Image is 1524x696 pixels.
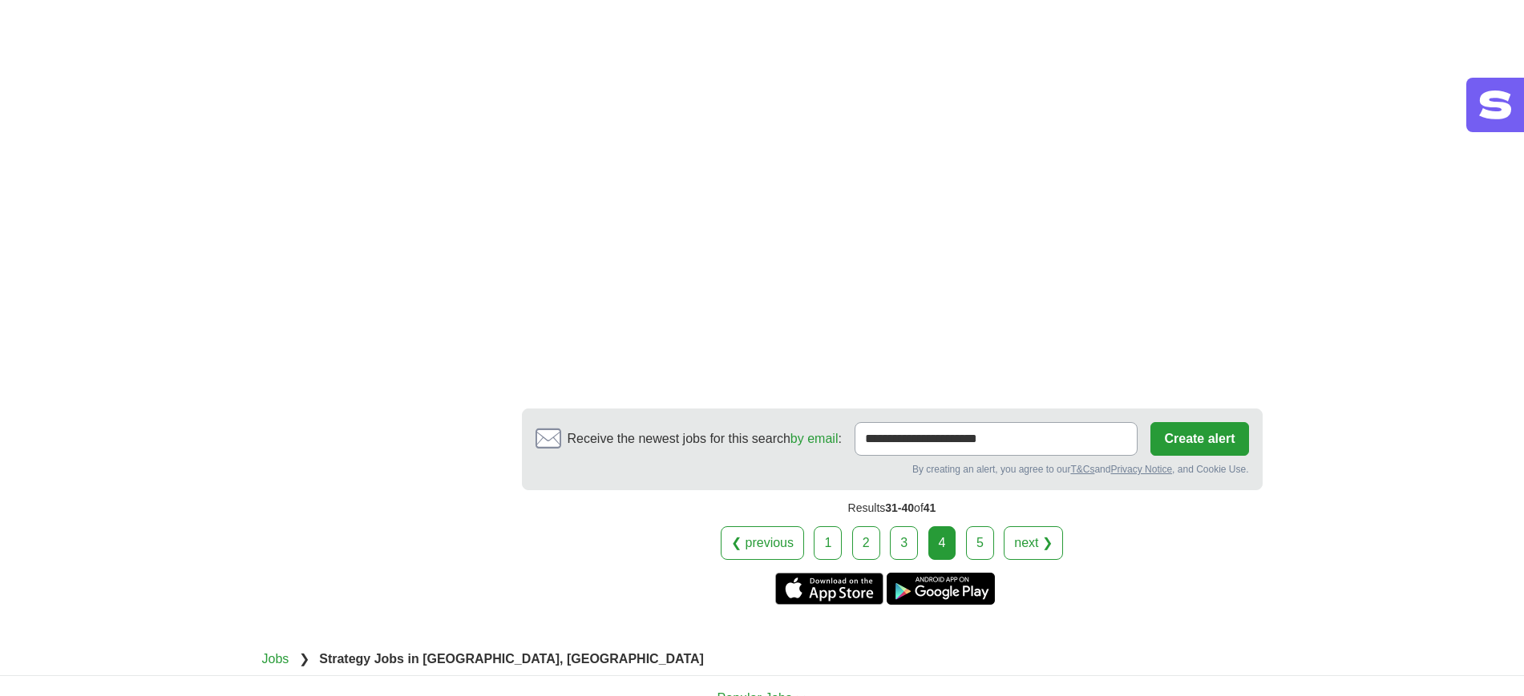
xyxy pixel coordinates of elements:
a: 1 [814,526,842,560]
a: 5 [966,526,994,560]
a: Jobs [262,652,289,666]
a: 3 [890,526,918,560]
button: Create alert [1150,422,1248,456]
span: 41 [924,501,936,514]
a: next ❯ [1004,526,1063,560]
a: 2 [852,526,880,560]
a: T&Cs [1070,464,1094,475]
div: By creating an alert, you agree to our and , and Cookie Use. [536,462,1249,477]
div: Results of [522,490,1263,526]
strong: Strategy Jobs in [GEOGRAPHIC_DATA], [GEOGRAPHIC_DATA] [319,652,704,666]
a: by email [790,432,839,445]
a: Privacy Notice [1110,464,1172,475]
div: 4 [928,526,956,560]
span: 31-40 [885,501,914,514]
a: Get the Android app [887,573,995,605]
span: ❯ [299,652,309,666]
a: Get the iPhone app [775,573,883,605]
a: ❮ previous [721,526,804,560]
span: Receive the newest jobs for this search : [568,429,842,449]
